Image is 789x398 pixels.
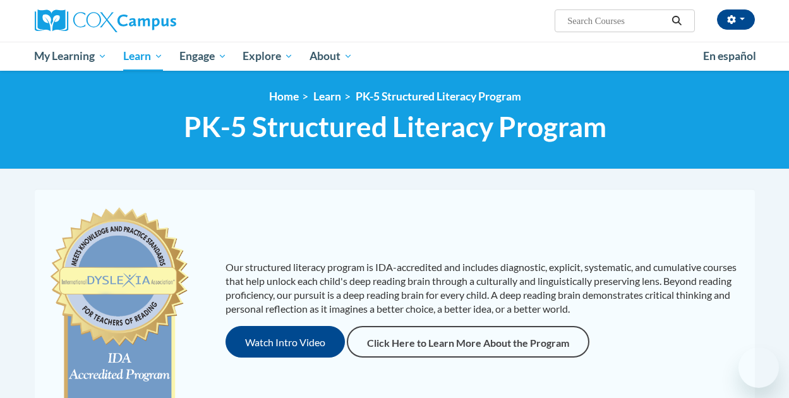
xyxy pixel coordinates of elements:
[35,9,262,32] a: Cox Campus
[717,9,755,30] button: Account Settings
[184,110,606,143] span: PK-5 Structured Literacy Program
[347,326,589,358] a: Click Here to Learn More About the Program
[313,90,341,103] a: Learn
[25,42,764,71] div: Main menu
[226,326,345,358] button: Watch Intro Video
[356,90,521,103] a: PK-5 Structured Literacy Program
[179,49,227,64] span: Engage
[667,13,686,28] button: Search
[695,43,764,69] a: En español
[35,9,176,32] img: Cox Campus
[243,49,293,64] span: Explore
[115,42,171,71] a: Learn
[27,42,116,71] a: My Learning
[269,90,299,103] a: Home
[301,42,361,71] a: About
[234,42,301,71] a: Explore
[123,49,163,64] span: Learn
[226,260,742,316] p: Our structured literacy program is IDA-accredited and includes diagnostic, explicit, systematic, ...
[566,13,667,28] input: Search Courses
[34,49,107,64] span: My Learning
[738,347,779,388] iframe: Button to launch messaging window
[703,49,756,63] span: En español
[310,49,352,64] span: About
[171,42,235,71] a: Engage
